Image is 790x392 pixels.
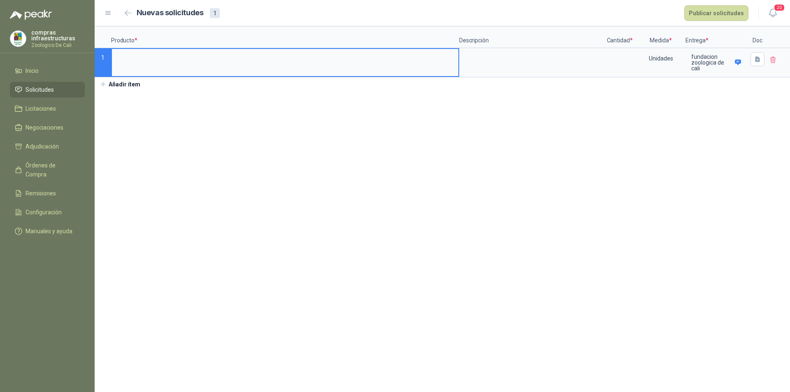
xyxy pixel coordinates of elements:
[31,43,85,48] p: Zoologico De Cali
[26,123,63,132] span: Negociaciones
[26,142,59,151] span: Adjudicación
[10,82,85,97] a: Solicitudes
[685,26,747,48] p: Entrega
[747,26,768,48] p: Doc
[111,26,459,48] p: Producto
[26,66,39,75] span: Inicio
[10,101,85,116] a: Licitaciones
[10,223,85,239] a: Manuales y ayuda
[95,48,111,77] p: 1
[137,7,204,19] h2: Nuevas solicitudes
[10,10,52,20] img: Logo peakr
[26,208,62,217] span: Configuración
[10,31,26,46] img: Company Logo
[210,8,220,18] div: 1
[10,63,85,79] a: Inicio
[684,5,748,21] button: Publicar solicitudes
[10,120,85,135] a: Negociaciones
[636,26,685,48] p: Medida
[774,4,785,12] span: 20
[691,54,732,71] p: fundacion zoologica de cali
[26,161,77,179] span: Órdenes de Compra
[637,49,685,68] div: Unidades
[26,189,56,198] span: Remisiones
[26,85,54,94] span: Solicitudes
[95,77,145,91] button: Añadir ítem
[459,26,603,48] p: Descripción
[10,186,85,201] a: Remisiones
[765,6,780,21] button: 20
[10,204,85,220] a: Configuración
[31,30,85,41] p: compras infraestructuras
[10,158,85,182] a: Órdenes de Compra
[26,104,56,113] span: Licitaciones
[603,26,636,48] p: Cantidad
[26,227,72,236] span: Manuales y ayuda
[10,139,85,154] a: Adjudicación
